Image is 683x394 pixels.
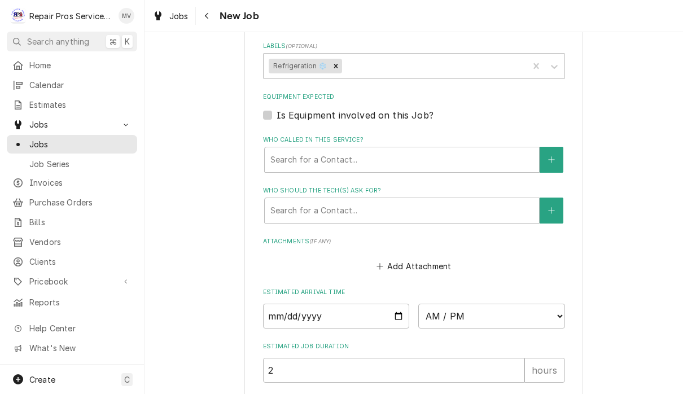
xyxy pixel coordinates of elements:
[169,10,189,22] span: Jobs
[29,10,112,22] div: Repair Pros Services Inc
[330,59,342,73] div: Remove Refrigeration ❄️
[10,8,26,24] div: Repair Pros Services Inc's Avatar
[263,42,565,51] label: Labels
[7,319,137,338] a: Go to Help Center
[29,79,132,91] span: Calendar
[29,275,115,287] span: Pricebook
[7,193,137,212] a: Purchase Orders
[374,259,453,274] button: Add Attachment
[418,304,565,329] select: Time Select
[29,119,115,130] span: Jobs
[119,8,134,24] div: Mindy Volker's Avatar
[263,288,565,297] label: Estimated Arrival Time
[263,135,565,145] label: Who called in this service?
[540,147,563,173] button: Create New Contact
[7,293,137,312] a: Reports
[29,322,130,334] span: Help Center
[263,93,565,121] div: Equipment Expected
[109,36,117,47] span: ⌘
[29,138,132,150] span: Jobs
[269,59,329,73] div: Refrigeration ❄️
[548,207,555,214] svg: Create New Contact
[27,36,89,47] span: Search anything
[124,374,130,386] span: C
[263,342,565,351] label: Estimated Job Duration
[7,173,137,192] a: Invoices
[548,156,555,164] svg: Create New Contact
[29,196,132,208] span: Purchase Orders
[263,288,565,328] div: Estimated Arrival Time
[29,375,55,384] span: Create
[263,93,565,102] label: Equipment Expected
[7,233,137,251] a: Vendors
[263,237,565,274] div: Attachments
[309,238,331,244] span: ( if any )
[263,186,565,223] div: Who should the tech(s) ask for?
[540,198,563,224] button: Create New Contact
[148,7,193,25] a: Jobs
[7,252,137,271] a: Clients
[7,32,137,51] button: Search anything⌘K
[7,339,137,357] a: Go to What's New
[7,272,137,291] a: Go to Pricebook
[7,76,137,94] a: Calendar
[198,7,216,25] button: Navigate back
[216,8,259,24] span: New Job
[29,236,132,248] span: Vendors
[29,256,132,268] span: Clients
[263,135,565,172] div: Who called in this service?
[263,237,565,246] label: Attachments
[524,358,565,383] div: hours
[263,186,565,195] label: Who should the tech(s) ask for?
[7,213,137,231] a: Bills
[263,304,410,329] input: Date
[7,56,137,75] a: Home
[7,155,137,173] a: Job Series
[29,99,132,111] span: Estimates
[29,59,132,71] span: Home
[277,108,434,122] label: Is Equipment involved on this Job?
[119,8,134,24] div: MV
[10,8,26,24] div: R
[286,43,317,49] span: ( optional )
[29,158,132,170] span: Job Series
[29,342,130,354] span: What's New
[29,177,132,189] span: Invoices
[263,342,565,382] div: Estimated Job Duration
[125,36,130,47] span: K
[7,135,137,154] a: Jobs
[263,42,565,78] div: Labels
[29,216,132,228] span: Bills
[7,95,137,114] a: Estimates
[7,115,137,134] a: Go to Jobs
[29,296,132,308] span: Reports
